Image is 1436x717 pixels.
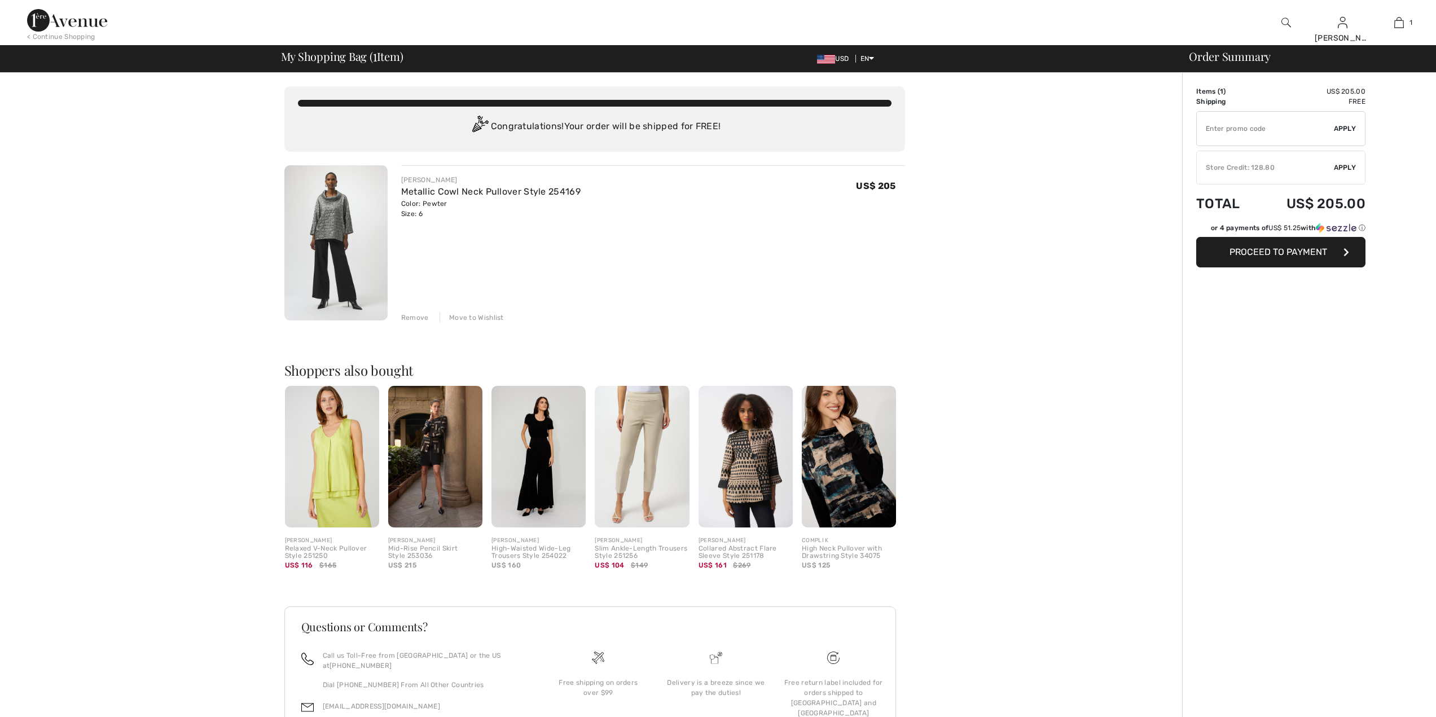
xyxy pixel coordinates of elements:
h3: Questions or Comments? [301,621,879,632]
a: 1 [1371,16,1426,29]
span: 1 [373,48,377,63]
span: $165 [319,560,336,570]
img: My Bag [1394,16,1404,29]
a: Metallic Cowl Neck Pullover Style 254169 [401,186,581,197]
img: My Info [1338,16,1347,29]
div: Collared Abstract Flare Sleeve Style 251178 [699,545,793,561]
td: Total [1196,184,1257,223]
img: High Neck Pullover with Drawstring Style 34075 [802,386,896,527]
div: COMPLI K [802,536,896,545]
div: High-Waisted Wide-Leg Trousers Style 254022 [491,545,586,561]
div: Relaxed V-Neck Pullover Style 251250 [285,545,379,561]
span: US$ 205 [856,181,895,191]
div: [PERSON_NAME] [491,536,586,545]
span: My Shopping Bag ( Item) [281,51,403,62]
div: [PERSON_NAME] [699,536,793,545]
div: Slim Ankle-Length Trousers Style 251256 [595,545,689,561]
img: Free shipping on orders over $99 [592,652,604,664]
span: US$ 51.25 [1268,224,1301,232]
img: Relaxed V-Neck Pullover Style 251250 [285,386,379,527]
a: [EMAIL_ADDRESS][DOMAIN_NAME] [323,702,440,710]
span: Apply [1334,162,1356,173]
div: or 4 payments ofUS$ 51.25withSezzle Click to learn more about Sezzle [1196,223,1365,237]
div: [PERSON_NAME] [285,536,379,545]
span: Apply [1334,124,1356,134]
img: Congratulation2.svg [468,116,491,138]
div: Congratulations! Your order will be shipped for FREE! [298,116,892,138]
span: 1 [1220,87,1223,95]
span: EN [860,55,875,63]
img: Delivery is a breeze since we pay the duties! [710,652,722,664]
span: 1 [1409,17,1412,28]
span: US$ 104 [595,561,624,569]
input: Promo code [1197,112,1334,146]
div: [PERSON_NAME] [388,536,482,545]
div: or 4 payments of with [1211,223,1365,233]
div: < Continue Shopping [27,32,95,42]
img: High-Waisted Wide-Leg Trousers Style 254022 [491,386,586,527]
a: [PHONE_NUMBER] [330,662,392,670]
img: email [301,701,314,714]
div: Free shipping on orders over $99 [548,678,648,698]
a: Sign In [1338,17,1347,28]
p: Call us Toll-Free from [GEOGRAPHIC_DATA] or the US at [323,650,526,671]
img: search the website [1281,16,1291,29]
td: Items ( ) [1196,86,1257,96]
img: call [301,653,314,665]
div: Delivery is a breeze since we pay the duties! [666,678,766,698]
img: Metallic Cowl Neck Pullover Style 254169 [284,165,388,320]
span: $269 [733,560,750,570]
span: USD [817,55,853,63]
td: US$ 205.00 [1257,184,1365,223]
button: Proceed to Payment [1196,237,1365,267]
span: Proceed to Payment [1229,247,1327,257]
div: [PERSON_NAME] [401,175,581,185]
span: US$ 125 [802,561,830,569]
div: Mid-Rise Pencil Skirt Style 253036 [388,545,482,561]
img: 1ère Avenue [27,9,107,32]
div: [PERSON_NAME] [1315,32,1370,44]
img: Sezzle [1316,223,1356,233]
p: Dial [PHONE_NUMBER] From All Other Countries [323,680,526,690]
div: Remove [401,313,429,323]
span: US$ 161 [699,561,727,569]
td: Shipping [1196,96,1257,107]
div: Color: Pewter Size: 6 [401,199,581,219]
img: Slim Ankle-Length Trousers Style 251256 [595,386,689,527]
td: Free [1257,96,1365,107]
span: US$ 160 [491,561,521,569]
img: Free shipping on orders over $99 [827,652,840,664]
span: US$ 116 [285,561,313,569]
td: US$ 205.00 [1257,86,1365,96]
div: [PERSON_NAME] [595,536,689,545]
div: Order Summary [1175,51,1429,62]
span: US$ 215 [388,561,416,569]
span: $149 [631,560,648,570]
img: Collared Abstract Flare Sleeve Style 251178 [699,386,793,527]
div: High Neck Pullover with Drawstring Style 34075 [802,545,896,561]
div: Move to Wishlist [440,313,504,323]
h2: Shoppers also bought [284,363,905,377]
img: Mid-Rise Pencil Skirt Style 253036 [388,386,482,527]
img: US Dollar [817,55,835,64]
div: Store Credit: 128.80 [1197,162,1334,173]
